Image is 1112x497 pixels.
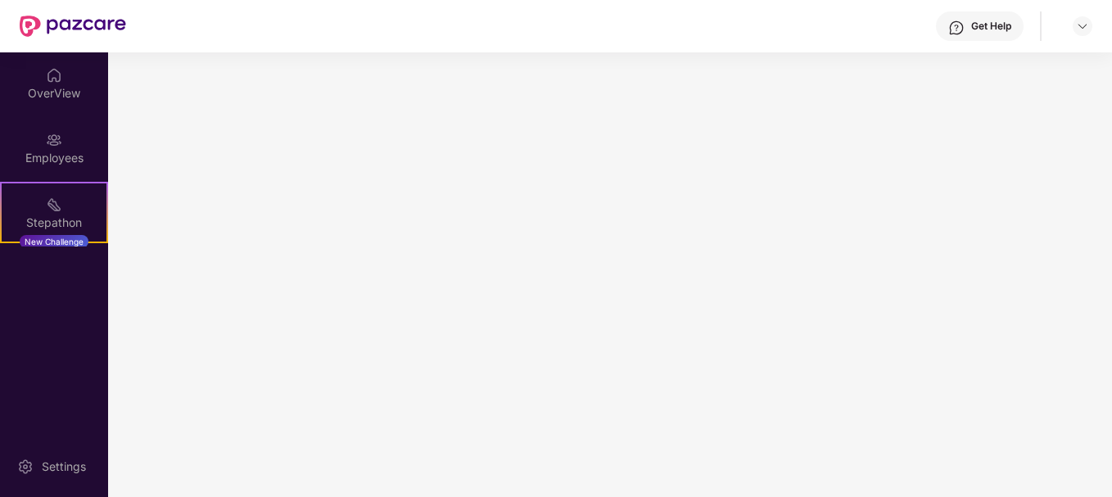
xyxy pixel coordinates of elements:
[17,459,34,475] img: svg+xml;base64,PHN2ZyBpZD0iU2V0dGluZy0yMHgyMCIgeG1sbnM9Imh0dHA6Ly93d3cudzMub3JnLzIwMDAvc3ZnIiB3aW...
[20,235,88,248] div: New Challenge
[46,132,62,148] img: svg+xml;base64,PHN2ZyBpZD0iRW1wbG95ZWVzIiB4bWxucz0iaHR0cDovL3d3dy53My5vcmcvMjAwMC9zdmciIHdpZHRoPS...
[1076,20,1089,33] img: svg+xml;base64,PHN2ZyBpZD0iRHJvcGRvd24tMzJ4MzIiIHhtbG5zPSJodHRwOi8vd3d3LnczLm9yZy8yMDAwL3N2ZyIgd2...
[20,16,126,37] img: New Pazcare Logo
[46,197,62,213] img: svg+xml;base64,PHN2ZyB4bWxucz0iaHR0cDovL3d3dy53My5vcmcvMjAwMC9zdmciIHdpZHRoPSIyMSIgaGVpZ2h0PSIyMC...
[948,20,965,36] img: svg+xml;base64,PHN2ZyBpZD0iSGVscC0zMngzMiIgeG1sbnM9Imh0dHA6Ly93d3cudzMub3JnLzIwMDAvc3ZnIiB3aWR0aD...
[37,459,91,475] div: Settings
[46,67,62,84] img: svg+xml;base64,PHN2ZyBpZD0iSG9tZSIgeG1sbnM9Imh0dHA6Ly93d3cudzMub3JnLzIwMDAvc3ZnIiB3aWR0aD0iMjAiIG...
[2,215,106,231] div: Stepathon
[971,20,1011,33] div: Get Help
